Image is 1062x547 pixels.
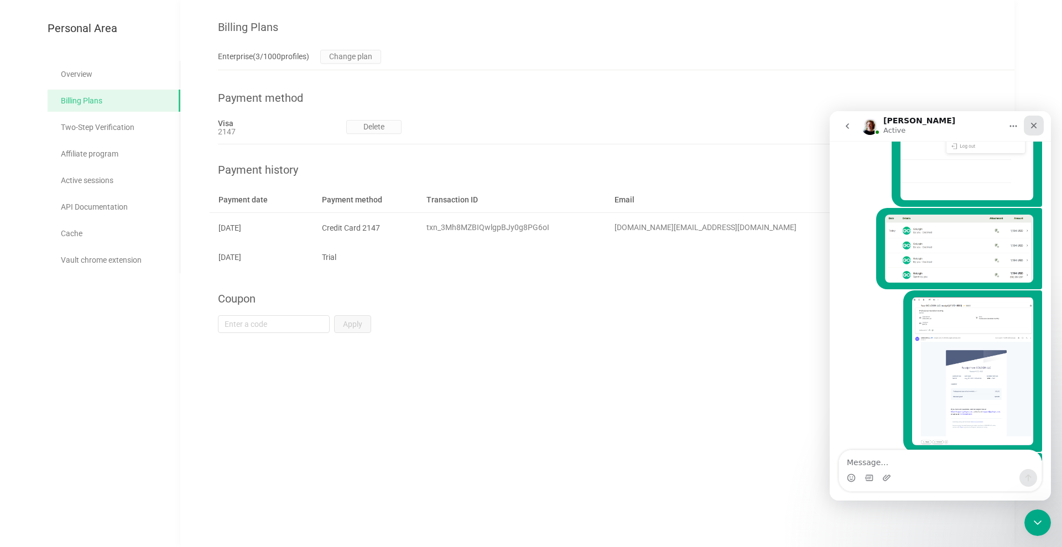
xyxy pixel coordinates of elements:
[218,195,268,204] span: Payment date
[61,90,171,112] a: Billing Plans
[61,63,171,85] a: Overview
[418,213,606,242] td: txn_3Mh8MZBIQwlgpBJy0g8PG6oI
[1024,509,1051,536] iframe: Intercom live chat
[218,272,1014,304] div: Coupon
[615,195,634,204] span: Email
[426,195,478,204] span: Transaction ID
[322,253,409,262] div: Trial
[210,213,313,242] td: 02 March 2023
[61,169,171,191] a: Active sessions
[218,253,304,262] div: [DATE]
[346,120,402,134] button: Delete
[606,213,873,242] td: knauffmichael.mk@gmail.com
[218,223,304,232] div: [DATE]
[218,315,330,333] input: Enter a code
[218,119,236,128] div: Visa
[334,315,371,333] button: Apply
[313,242,418,272] td: Trial
[61,116,171,138] a: Two-Step Verification
[218,74,1014,102] div: Payment method
[61,222,171,244] a: Cache
[218,51,309,64] div: Enterprise ( 3 / 1000 profiles)
[210,242,313,272] td: 08 October 2022
[313,213,418,242] td: Credit Card 2147
[61,143,171,165] a: Affiliate program
[830,111,1051,501] iframe: Intercom live chat
[322,195,382,204] span: Payment method
[320,50,381,64] button: Change plan
[322,223,409,232] div: Credit Card 2147
[61,249,171,271] a: Vault chrome extension
[61,196,171,218] a: API Documentation
[218,128,236,136] div: 2147
[48,22,117,35] span: Personal Area
[218,148,1014,175] div: Payment history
